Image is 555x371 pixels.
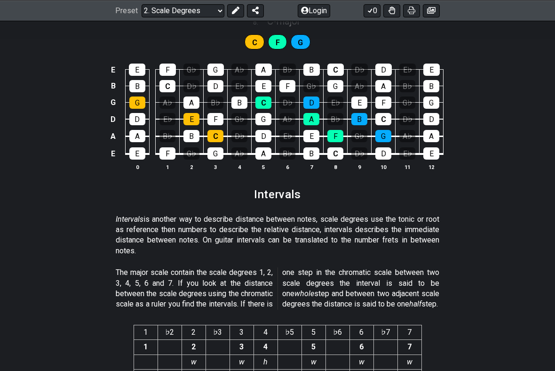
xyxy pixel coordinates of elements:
[375,97,391,109] div: F
[409,299,421,308] em: half
[191,342,196,351] strong: 2
[399,64,416,76] div: E♭
[116,214,439,257] p: is another way to describe distance between notes, scale degrees use the tonic or root as referen...
[327,64,344,76] div: C
[279,64,296,76] div: B♭
[351,130,367,142] div: G♭
[423,147,439,160] div: E
[324,162,348,172] th: 8
[183,64,200,76] div: G♭
[125,162,149,172] th: 0
[359,357,365,366] em: w
[351,80,367,92] div: A♭
[129,147,145,160] div: E
[207,130,223,142] div: C
[375,113,391,125] div: C
[327,147,343,160] div: C
[231,113,247,125] div: G♭
[303,80,319,92] div: G♭
[311,357,317,366] em: w
[255,64,272,76] div: A
[231,97,247,109] div: B
[159,80,175,92] div: C
[364,4,381,17] button: 0
[255,97,271,109] div: C
[407,342,412,351] strong: 7
[303,130,319,142] div: E
[349,325,373,339] th: 6
[159,147,175,160] div: F
[254,189,301,200] h2: Intervals
[423,4,440,17] button: Create image
[252,36,257,49] span: First enable full edit mode to edit
[182,325,206,339] th: 2
[407,357,412,366] em: w
[300,162,324,172] th: 7
[372,162,396,172] th: 10
[327,113,343,125] div: B♭
[383,4,400,17] button: Toggle Dexterity for all fretkits
[207,113,223,125] div: F
[255,147,271,160] div: A
[183,97,199,109] div: A
[115,6,138,15] span: Preset
[228,162,252,172] th: 4
[423,80,439,92] div: B
[143,342,148,351] strong: 1
[239,342,244,351] strong: 3
[375,80,391,92] div: A
[267,16,301,27] span: C - major
[108,111,119,128] td: D
[207,147,223,160] div: G
[142,4,224,17] select: Preset
[327,80,343,92] div: G
[252,162,276,172] th: 5
[423,97,439,109] div: G
[253,17,267,28] span: 8 .
[375,64,392,76] div: D
[279,130,295,142] div: E♭
[311,342,316,351] strong: 5
[159,113,175,125] div: E♭
[129,64,145,76] div: E
[373,325,397,339] th: ♭7
[351,147,367,160] div: D♭
[303,64,320,76] div: B
[231,130,247,142] div: D♭
[158,325,182,339] th: ♭2
[351,97,367,109] div: E
[303,147,319,160] div: B
[239,357,245,366] em: w
[399,147,415,160] div: E♭
[351,113,367,125] div: B
[134,325,158,339] th: 1
[108,62,119,78] td: E
[397,325,421,339] th: 7
[403,4,420,17] button: Print
[279,113,295,125] div: A♭
[423,64,440,76] div: E
[375,147,391,160] div: D
[156,162,180,172] th: 1
[231,80,247,92] div: E♭
[255,113,271,125] div: G
[255,130,271,142] div: D
[129,113,145,125] div: D
[298,36,303,49] span: First enable full edit mode to edit
[423,113,439,125] div: D
[183,130,199,142] div: B
[263,342,268,351] strong: 4
[279,80,295,92] div: F
[375,130,391,142] div: G
[276,36,280,49] span: First enable full edit mode to edit
[159,64,176,76] div: F
[279,97,295,109] div: D♭
[294,289,314,298] em: whole
[298,4,330,17] button: Login
[180,162,204,172] th: 2
[191,357,197,366] em: w
[183,113,199,125] div: E
[108,145,119,162] td: E
[279,147,295,160] div: B♭
[207,64,224,76] div: G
